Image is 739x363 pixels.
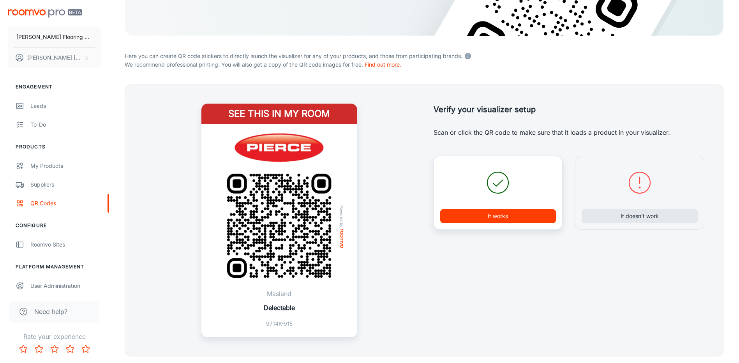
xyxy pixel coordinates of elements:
[582,209,698,223] button: It doesn’t work
[365,61,401,68] a: Find out more.
[340,229,343,248] img: roomvo
[78,341,93,357] button: Rate 5 star
[229,133,329,162] img: Pierce Flooring Stores
[201,104,357,124] h4: See this in my room
[30,162,101,170] div: My Products
[30,240,101,249] div: Roomvo Sites
[264,319,295,328] p: 9714K-915
[216,162,342,289] img: QR Code Example
[47,341,62,357] button: Rate 3 star
[30,120,101,129] div: To-do
[8,48,101,68] button: [PERSON_NAME] [PERSON_NAME]
[30,102,101,110] div: Leads
[8,9,82,18] img: Roomvo PRO Beta
[125,50,723,60] p: Here you can create QR code stickers to directly launch the visualizer for any of your products, ...
[34,307,67,316] span: Need help?
[434,128,705,137] p: Scan or click the QR code to make sure that it loads a product in your visualizer.
[27,53,82,62] p: [PERSON_NAME] [PERSON_NAME]
[30,180,101,189] div: Suppliers
[16,33,92,41] p: [PERSON_NAME] Flooring Stores
[440,209,556,223] button: It works
[8,27,101,47] button: [PERSON_NAME] Flooring Stores
[264,303,295,312] p: Delectable
[30,282,101,290] div: User Administration
[434,104,705,115] h5: Verify your visualizer setup
[338,205,346,227] span: Powered by
[6,332,102,341] p: Rate your experience
[264,289,295,298] p: Masland
[31,341,47,357] button: Rate 2 star
[30,199,101,208] div: QR Codes
[125,60,723,69] p: We recommend professional printing. You will also get a copy of the QR code images for free.
[201,104,357,337] a: See this in my roomPierce Flooring StoresQR Code ExamplePowered byroomvoMaslandDelectable9714K-915
[62,341,78,357] button: Rate 4 star
[16,341,31,357] button: Rate 1 star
